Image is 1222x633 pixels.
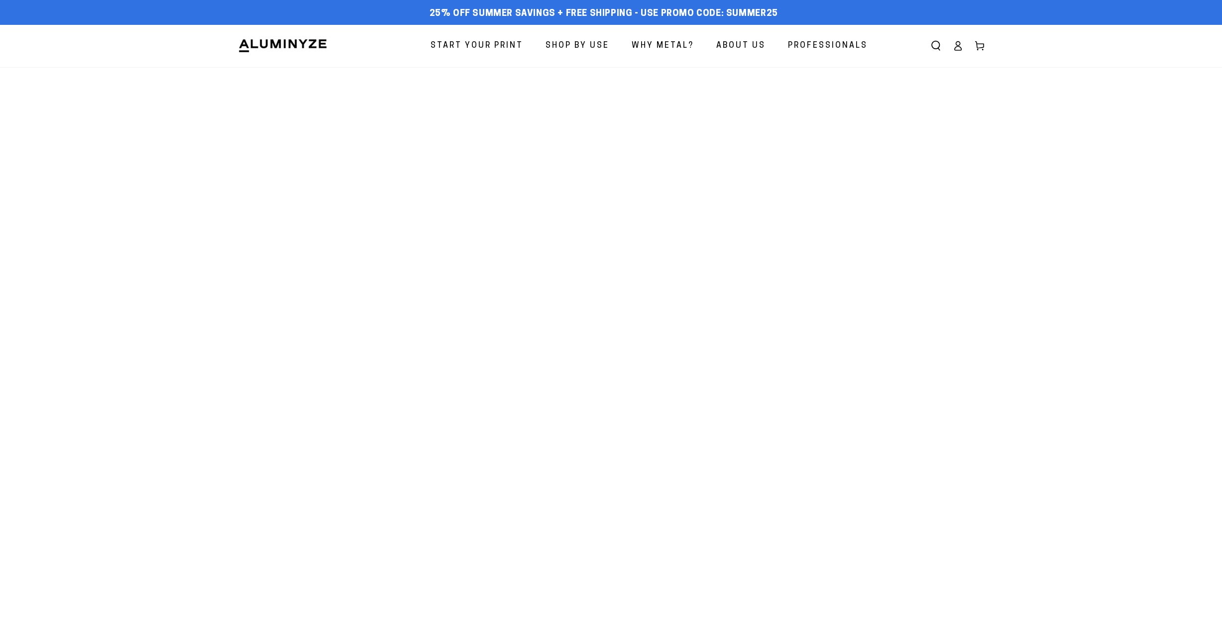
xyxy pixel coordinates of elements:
a: About Us [709,33,773,59]
img: Aluminyze [238,38,328,53]
a: Start Your Print [423,33,531,59]
summary: Search our site [925,35,947,57]
span: Shop By Use [546,39,609,53]
span: Professionals [788,39,868,53]
a: Shop By Use [538,33,617,59]
a: Why Metal? [624,33,701,59]
a: Professionals [780,33,875,59]
span: About Us [716,39,766,53]
span: Start Your Print [431,39,523,53]
span: Why Metal? [632,39,694,53]
span: 25% off Summer Savings + Free Shipping - Use Promo Code: SUMMER25 [430,8,778,19]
